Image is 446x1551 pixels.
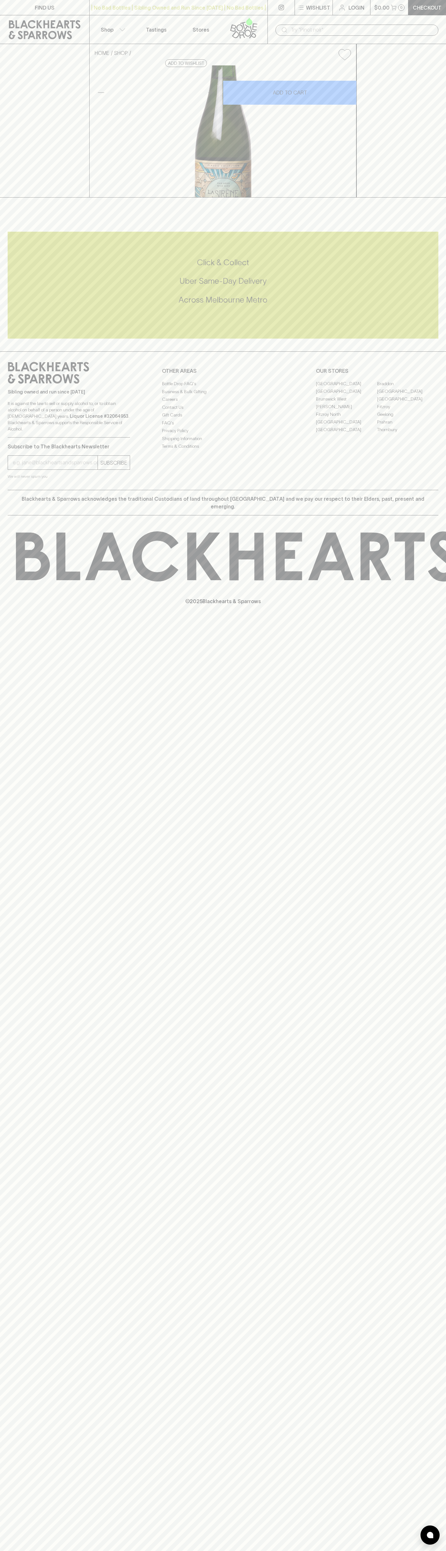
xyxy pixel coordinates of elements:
[162,388,284,395] a: Business & Bulk Gifting
[8,473,130,480] p: We will never spam you
[8,232,438,339] div: Call to action block
[273,89,307,96] p: ADD TO CART
[8,400,130,432] p: It is against the law to sell or supply alcohol to, or to obtain alcohol on behalf of a person un...
[95,50,109,56] a: HOME
[316,395,377,403] a: Brunswick West
[70,414,128,419] strong: Liquor License #32064953
[162,367,284,375] p: OTHER AREAS
[8,389,130,395] p: Sibling owned and run since [DATE]
[162,403,284,411] a: Contact Us
[98,456,130,469] button: SUBSCRIBE
[35,4,55,11] p: FIND US
[377,403,438,410] a: Fitzroy
[8,295,438,305] h5: Across Melbourne Metro
[114,50,128,56] a: SHOP
[348,4,364,11] p: Login
[162,419,284,427] a: FAQ's
[101,26,113,34] p: Shop
[8,443,130,450] p: Subscribe to The Blackhearts Newsletter
[377,410,438,418] a: Geelong
[377,418,438,426] a: Prahran
[162,411,284,419] a: Gift Cards
[223,81,356,105] button: ADD TO CART
[193,26,209,34] p: Stores
[377,380,438,387] a: Braddon
[8,257,438,268] h5: Click & Collect
[377,387,438,395] a: [GEOGRAPHIC_DATA]
[146,26,166,34] p: Tastings
[12,495,434,510] p: Blackhearts & Sparrows acknowledges the traditional Custodians of land throughout [GEOGRAPHIC_DAT...
[165,59,207,67] button: Add to wishlist
[377,426,438,433] a: Thornbury
[8,276,438,286] h5: Uber Same-Day Delivery
[162,380,284,388] a: Bottle Drop FAQ's
[162,443,284,450] a: Terms & Conditions
[316,387,377,395] a: [GEOGRAPHIC_DATA]
[162,435,284,442] a: Shipping Information
[316,418,377,426] a: [GEOGRAPHIC_DATA]
[400,6,403,9] p: 0
[100,459,127,467] p: SUBSCRIBE
[316,403,377,410] a: [PERSON_NAME]
[316,380,377,387] a: [GEOGRAPHIC_DATA]
[316,426,377,433] a: [GEOGRAPHIC_DATA]
[413,4,442,11] p: Checkout
[316,410,377,418] a: Fitzroy North
[306,4,330,11] p: Wishlist
[90,65,356,197] img: 50758.png
[316,367,438,375] p: OUR STORES
[374,4,390,11] p: $0.00
[377,395,438,403] a: [GEOGRAPHIC_DATA]
[162,427,284,435] a: Privacy Policy
[90,15,134,44] button: Shop
[134,15,179,44] a: Tastings
[13,458,98,468] input: e.g. jane@blackheartsandsparrows.com.au
[162,396,284,403] a: Careers
[427,1532,433,1538] img: bubble-icon
[179,15,223,44] a: Stores
[291,25,433,35] input: Try "Pinot noir"
[336,47,354,63] button: Add to wishlist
